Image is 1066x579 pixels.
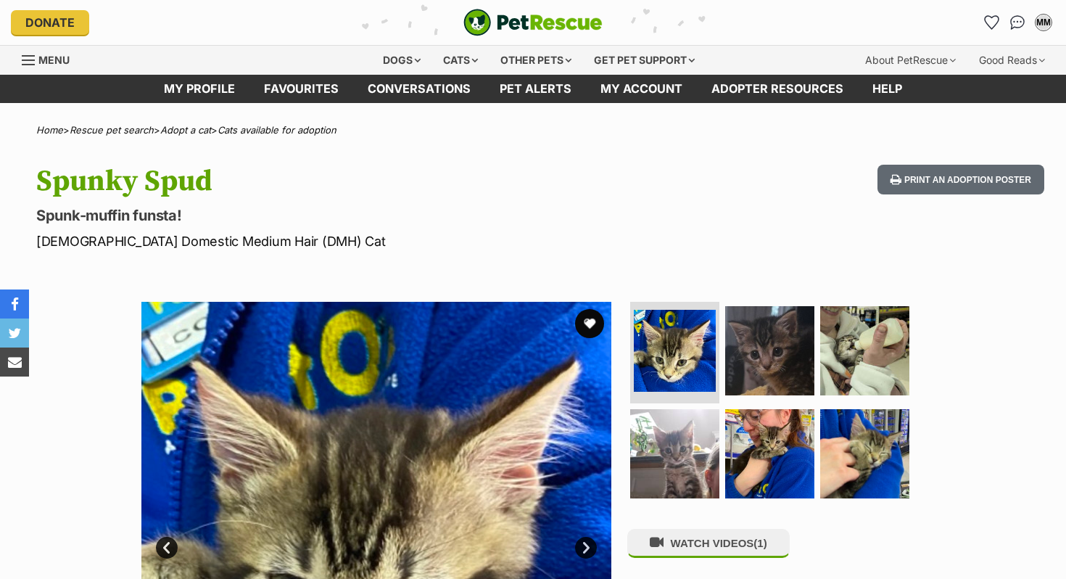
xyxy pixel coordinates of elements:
[433,46,488,75] div: Cats
[463,9,603,36] img: logo-cat-932fe2b9b8326f06289b0f2fb663e598f794de774fb13d1741a6617ecf9a85b4.svg
[858,75,917,103] a: Help
[820,409,909,498] img: Photo of Spunky Spud
[149,75,249,103] a: My profile
[70,124,154,136] a: Rescue pet search
[584,46,705,75] div: Get pet support
[249,75,353,103] a: Favourites
[877,165,1044,194] button: Print an adoption poster
[980,11,1055,34] ul: Account quick links
[36,165,650,198] h1: Spunky Spud
[1010,15,1025,30] img: chat-41dd97257d64d25036548639549fe6c8038ab92f7586957e7f3b1b290dea8141.svg
[969,46,1055,75] div: Good Reads
[463,9,603,36] a: PetRescue
[753,537,767,549] span: (1)
[634,310,716,392] img: Photo of Spunky Spud
[575,309,604,338] button: favourite
[697,75,858,103] a: Adopter resources
[156,537,178,559] a: Prev
[575,537,597,559] a: Next
[22,46,80,72] a: Menu
[36,124,63,136] a: Home
[1036,15,1051,30] div: MM
[353,75,485,103] a: conversations
[373,46,431,75] div: Dogs
[218,124,336,136] a: Cats available for adoption
[725,409,814,498] img: Photo of Spunky Spud
[36,205,650,226] p: Spunk-muffin funsta!
[725,306,814,395] img: Photo of Spunky Spud
[855,46,966,75] div: About PetRescue
[36,231,650,251] p: [DEMOGRAPHIC_DATA] Domestic Medium Hair (DMH) Cat
[627,529,790,557] button: WATCH VIDEOS(1)
[11,10,89,35] a: Donate
[490,46,582,75] div: Other pets
[820,306,909,395] img: Photo of Spunky Spud
[1006,11,1029,34] a: Conversations
[586,75,697,103] a: My account
[980,11,1003,34] a: Favourites
[38,54,70,66] span: Menu
[160,124,211,136] a: Adopt a cat
[485,75,586,103] a: Pet alerts
[630,409,719,498] img: Photo of Spunky Spud
[1032,11,1055,34] button: My account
